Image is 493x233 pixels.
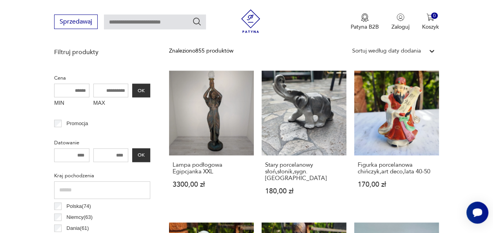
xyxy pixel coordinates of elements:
iframe: Smartsupp widget button [466,202,488,224]
p: Patyna B2B [351,23,379,31]
button: OK [132,148,150,162]
p: 3300,00 zł [173,181,250,188]
h3: Stary porcelanowy słoń,słonik,sygn.[GEOGRAPHIC_DATA] [265,162,343,182]
p: Dania ( 61 ) [67,224,89,233]
p: 180,00 zł [265,188,343,195]
p: Kraj pochodzenia [54,171,150,180]
p: 170,00 zł [358,181,435,188]
div: 0 [431,13,438,19]
div: Znaleziono 855 produktów [169,47,233,55]
img: Patyna - sklep z meblami i dekoracjami vintage [239,9,262,33]
img: Ikonka użytkownika [397,13,404,21]
a: Stary porcelanowy słoń,słonik,sygn.GermanyStary porcelanowy słoń,słonik,sygn.[GEOGRAPHIC_DATA]180... [262,71,346,210]
div: Sortuj według daty dodania [352,47,421,55]
p: Polska ( 74 ) [67,202,91,211]
button: Szukaj [192,17,202,26]
p: Zaloguj [391,23,409,31]
label: MAX [93,97,129,110]
p: Koszyk [422,23,439,31]
button: 0Koszyk [422,13,439,31]
a: Figurka porcelanowa chińczyk,art deco,lata 40-50Figurka porcelanowa chińczyk,art deco,lata 40-501... [354,71,439,210]
img: Ikona koszyka [426,13,434,21]
p: Cena [54,74,150,82]
p: Promocja [67,119,88,128]
p: Niemcy ( 63 ) [67,213,93,222]
p: Datowanie [54,138,150,147]
img: Ikona medalu [361,13,369,22]
button: Patyna B2B [351,13,379,31]
button: OK [132,84,150,97]
button: Sprzedawaj [54,15,98,29]
label: MIN [54,97,89,110]
h3: Lampa podłogowa Egipcjanka XXL [173,162,250,175]
p: Filtruj produkty [54,48,150,56]
a: Ikona medaluPatyna B2B [351,13,379,31]
button: Zaloguj [391,13,409,31]
a: Sprzedawaj [54,20,98,25]
h3: Figurka porcelanowa chińczyk,art deco,lata 40-50 [358,162,435,175]
a: Lampa podłogowa Egipcjanka XXLLampa podłogowa Egipcjanka XXL3300,00 zł [169,71,254,210]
